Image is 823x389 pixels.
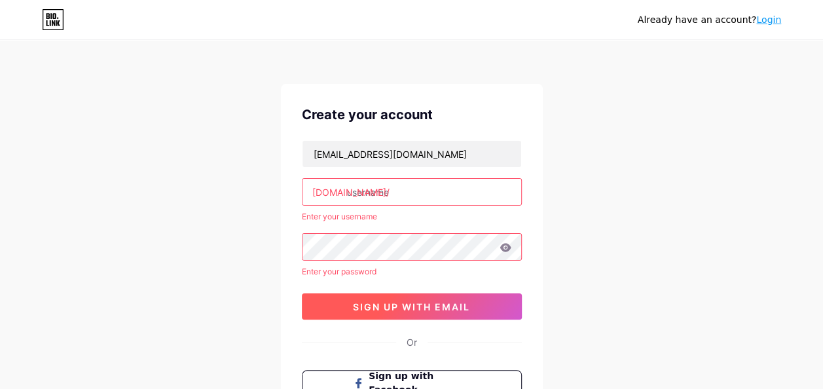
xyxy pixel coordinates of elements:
[302,179,521,205] input: username
[302,105,522,124] div: Create your account
[302,293,522,320] button: sign up with email
[407,335,417,349] div: Or
[756,14,781,25] a: Login
[302,211,522,223] div: Enter your username
[312,185,390,199] div: [DOMAIN_NAME]/
[638,13,781,27] div: Already have an account?
[302,141,521,167] input: Email
[302,266,522,278] div: Enter your password
[353,301,470,312] span: sign up with email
